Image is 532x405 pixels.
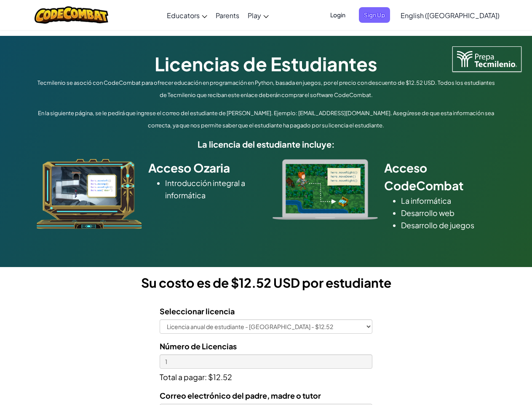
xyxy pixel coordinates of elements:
[401,219,496,231] li: Desarrollo de juegos
[160,369,372,383] p: Total a pagar: $12.52
[401,207,496,219] li: Desarrollo web
[35,77,498,101] p: Tecmilenio se asoció con CodeCombat para ofrecer educación en programación en Python, basada en j...
[148,159,260,177] h2: Acceso Ozaria
[243,4,273,27] a: Play
[160,389,321,402] label: Correo electrónico del padre, madre o tutor
[396,4,504,27] a: English ([GEOGRAPHIC_DATA])
[211,4,243,27] a: Parents
[163,4,211,27] a: Educators
[167,11,200,20] span: Educators
[165,177,260,201] li: Introducción integral a informática
[37,159,142,229] img: ozaria_acodus.png
[401,194,496,207] li: La informática
[160,305,235,317] label: Seleccionar licencia
[273,159,378,220] img: type_real_code.png
[35,6,108,24] img: CodeCombat logo
[35,51,498,77] h1: Licencias de Estudiantes
[359,7,390,23] button: Sign Up
[401,11,500,20] span: English ([GEOGRAPHIC_DATA])
[325,7,350,23] button: Login
[384,159,496,194] h2: Acceso CodeCombat
[35,107,498,132] p: En la siguiente página, se le pedirá que ingrese el correo del estudiante de [PERSON_NAME]. Ejemp...
[452,46,521,72] img: Tecmilenio logo
[160,340,237,352] label: Número de Licencias
[248,11,261,20] span: Play
[35,138,498,151] h5: La licencia del estudiante incluye:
